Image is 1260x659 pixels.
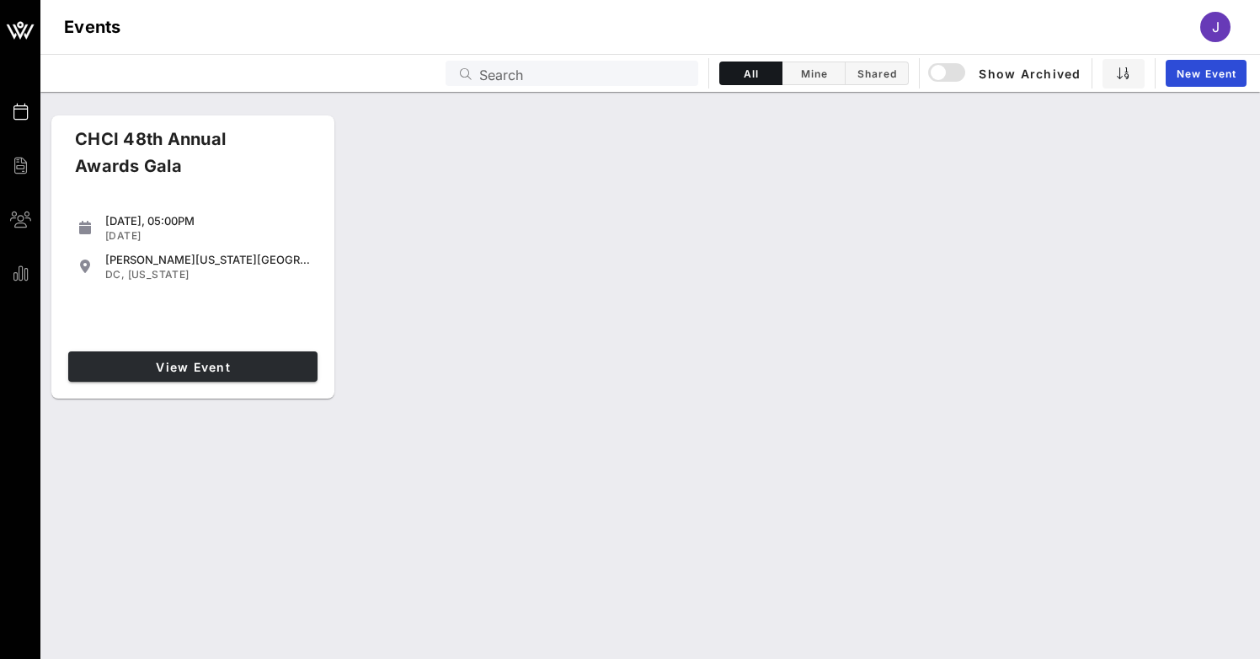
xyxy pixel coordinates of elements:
[68,351,318,382] a: View Event
[931,63,1081,83] span: Show Archived
[128,268,190,281] span: [US_STATE]
[75,360,311,374] span: View Event
[846,62,909,85] button: Shared
[61,126,299,193] div: CHCI 48th Annual Awards Gala
[1166,60,1247,87] a: New Event
[782,62,846,85] button: Mine
[719,62,782,85] button: All
[793,67,835,80] span: Mine
[105,229,311,243] div: [DATE]
[64,13,121,40] h1: Events
[930,58,1081,88] button: Show Archived
[1212,19,1220,35] span: J
[1176,67,1236,80] span: New Event
[1200,12,1231,42] div: J
[730,67,771,80] span: All
[105,253,311,266] div: [PERSON_NAME][US_STATE][GEOGRAPHIC_DATA]
[105,214,311,228] div: [DATE], 05:00PM
[856,67,898,80] span: Shared
[105,268,125,281] span: DC,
